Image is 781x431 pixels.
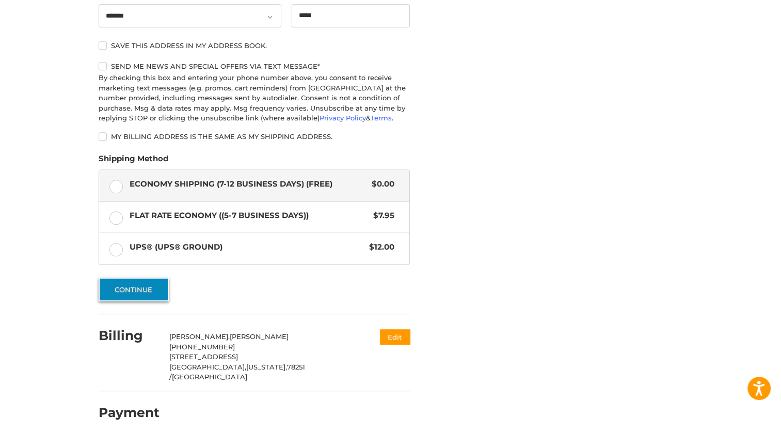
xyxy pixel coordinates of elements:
span: [PERSON_NAME] [230,332,289,341]
a: Terms [371,114,392,122]
span: [PERSON_NAME]. [169,332,230,341]
span: $12.00 [364,241,394,253]
span: $7.95 [368,210,394,222]
span: [US_STATE], [246,363,287,371]
button: Edit [380,329,410,344]
div: By checking this box and entering your phone number above, you consent to receive marketing text ... [99,73,410,124]
span: [GEOGRAPHIC_DATA], [169,363,246,371]
span: [PHONE_NUMBER] [169,343,235,351]
legend: Shipping Method [99,153,168,170]
label: Send me news and special offers via text message* [99,62,410,70]
span: UPS® (UPS® Ground) [130,241,364,253]
h2: Payment [99,405,160,421]
span: Flat Rate Economy ((5-7 Business Days)) [130,210,369,222]
span: $0.00 [366,178,394,190]
h2: Billing [99,328,159,344]
span: [GEOGRAPHIC_DATA] [172,373,247,381]
label: My billing address is the same as my shipping address. [99,132,410,141]
a: Privacy Policy [320,114,366,122]
label: Save this address in my address book. [99,41,410,50]
span: [STREET_ADDRESS] [169,352,238,361]
span: Economy Shipping (7-12 Business Days) (Free) [130,178,367,190]
button: Continue [99,278,169,301]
